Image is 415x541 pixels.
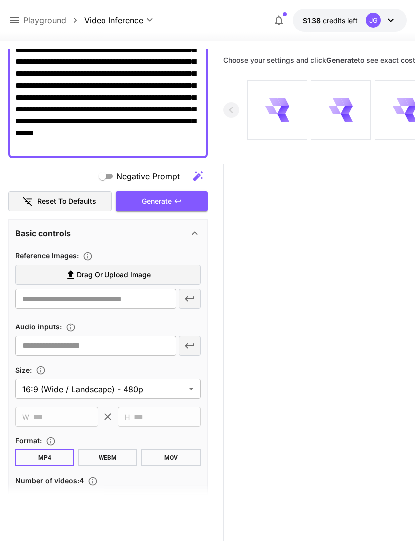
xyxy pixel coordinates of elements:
[141,449,201,466] button: MOV
[125,411,130,423] span: H
[366,13,381,28] div: JG
[84,14,143,26] span: Video Inference
[23,14,66,26] a: Playground
[77,269,151,281] span: Drag or upload image
[15,227,71,239] p: Basic controls
[15,436,42,445] span: Format :
[79,251,97,261] button: Upload a reference image to guide the result. Supported formats: MP4, WEBM and MOV.
[8,191,112,212] button: Reset to defaults
[15,251,79,260] span: Reference Images :
[84,476,102,486] button: Specify how many videos to generate in a single request. Each video generation will be charged se...
[15,221,201,245] div: Basic controls
[326,56,358,64] b: Generate
[323,16,358,25] span: credits left
[32,365,50,375] button: Adjust the dimensions of the generated image by specifying its width and height in pixels, or sel...
[15,449,75,466] button: MP4
[116,170,180,182] span: Negative Prompt
[142,195,172,208] span: Generate
[15,265,201,285] label: Drag or upload image
[78,449,137,466] button: WEBM
[62,323,80,332] button: Upload an audio file. Supported formats: .mp3, .wav, .flac, .aac, .ogg, .m4a, .wma
[15,323,62,331] span: Audio inputs :
[116,191,207,212] button: Generate
[22,411,29,423] span: W
[42,436,60,446] button: Choose the file format for the output video.
[303,16,323,25] span: $1.38
[15,476,84,485] span: Number of videos : 4
[23,14,84,26] nav: breadcrumb
[22,383,185,395] span: 16:9 (Wide / Landscape) - 480p
[303,15,358,26] div: $1.37652
[15,366,32,374] span: Size :
[293,9,407,32] button: $1.37652JG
